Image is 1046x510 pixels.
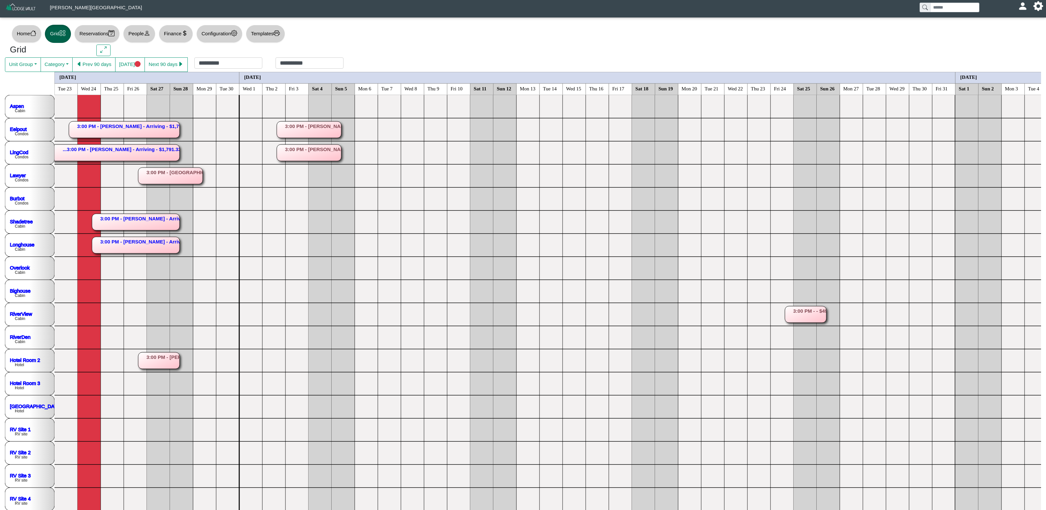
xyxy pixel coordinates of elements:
button: Templatesprinter [246,25,285,43]
text: Mon 13 [520,86,536,91]
text: Sun 19 [659,86,673,91]
text: RV site [15,478,28,483]
a: RiverView [10,311,32,316]
text: Thu 25 [104,86,118,91]
svg: circle fill [135,61,141,67]
button: Gridgrid [45,25,71,43]
svg: caret right fill [178,61,184,67]
text: [DATE] [244,74,261,80]
text: Fri 24 [774,86,786,91]
text: Fri 10 [451,86,463,91]
a: [GEOGRAPHIC_DATA] 4 [10,403,66,409]
text: RV site [15,455,28,460]
text: Mon 27 [843,86,859,91]
a: RV Site 3 [10,472,31,478]
a: Hotel Room 3 [10,380,40,386]
text: Fri 17 [612,86,625,91]
svg: arrows angle expand [100,47,107,53]
text: Fri 31 [936,86,948,91]
text: Thu 2 [266,86,278,91]
text: Mon 20 [682,86,697,91]
a: RV Site 4 [10,495,31,501]
a: Overlook [10,265,30,270]
text: Cabin [15,339,25,344]
text: Hotel [15,409,24,413]
svg: gear fill [1036,4,1041,9]
text: Sun 28 [174,86,188,91]
a: RV Site 1 [10,426,31,432]
text: Thu 30 [913,86,927,91]
svg: house [30,30,36,36]
text: RV site [15,501,28,506]
text: Tue 7 [381,86,393,91]
svg: search [922,5,928,10]
svg: calendar2 check [108,30,114,36]
svg: printer [274,30,280,36]
text: Sat 11 [474,86,487,91]
text: Condos [15,132,28,136]
text: Cabin [15,270,25,275]
text: Tue 4 [1028,86,1040,91]
button: arrows angle expand [96,45,111,56]
a: Hotel Room 2 [10,357,40,363]
text: Sun 2 [982,86,994,91]
button: Category [41,57,73,72]
text: Cabin [15,293,25,298]
text: Cabin [15,224,25,229]
svg: caret left fill [76,61,82,67]
button: Financecurrency dollar [159,25,193,43]
a: Aspen [10,103,24,109]
a: Shadetree [10,218,33,224]
text: Thu 23 [751,86,765,91]
text: Mon 3 [1005,86,1018,91]
text: Tue 21 [705,86,719,91]
button: Unit Group [5,57,41,72]
button: Next 90 dayscaret right fill [145,57,188,72]
svg: person [144,30,150,36]
text: Tue 28 [866,86,880,91]
svg: currency dollar [181,30,188,36]
text: Wed 29 [890,86,905,91]
a: Bighouse [10,288,31,293]
svg: grid [59,30,66,36]
input: Check in [194,57,262,69]
text: Sun 12 [497,86,511,91]
button: Peopleperson [123,25,155,43]
text: Tue 14 [543,86,557,91]
img: Z [5,3,37,14]
text: Mon 29 [197,86,212,91]
text: Cabin [15,247,25,252]
text: Sun 5 [335,86,347,91]
a: Eelpout [10,126,27,132]
text: Cabin [15,316,25,321]
svg: gear [231,30,237,36]
text: Fri 26 [127,86,140,91]
button: Homehouse [12,25,42,43]
input: Check out [276,57,343,69]
text: Wed 24 [81,86,96,91]
text: Sat 1 [959,86,969,91]
text: Wed 1 [243,86,255,91]
text: Sat 27 [150,86,164,91]
h3: Grid [10,45,86,55]
button: [DATE]circle fill [115,57,145,72]
text: Sat 25 [797,86,810,91]
a: Lawyer [10,172,26,178]
text: Sun 26 [820,86,835,91]
text: Thu 9 [428,86,439,91]
a: RV Site 2 [10,449,31,455]
a: RiverDen [10,334,31,339]
text: Hotel [15,363,24,367]
text: Hotel [15,386,24,390]
text: Cabin [15,109,25,113]
text: Tue 23 [58,86,72,91]
button: caret left fillPrev 90 days [72,57,115,72]
text: [DATE] [59,74,76,80]
text: RV site [15,432,28,436]
text: Condos [15,155,28,159]
text: Wed 22 [728,86,743,91]
text: Tue 30 [220,86,234,91]
text: Wed 8 [405,86,417,91]
a: LingCod [10,149,28,155]
text: Condos [15,178,28,182]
